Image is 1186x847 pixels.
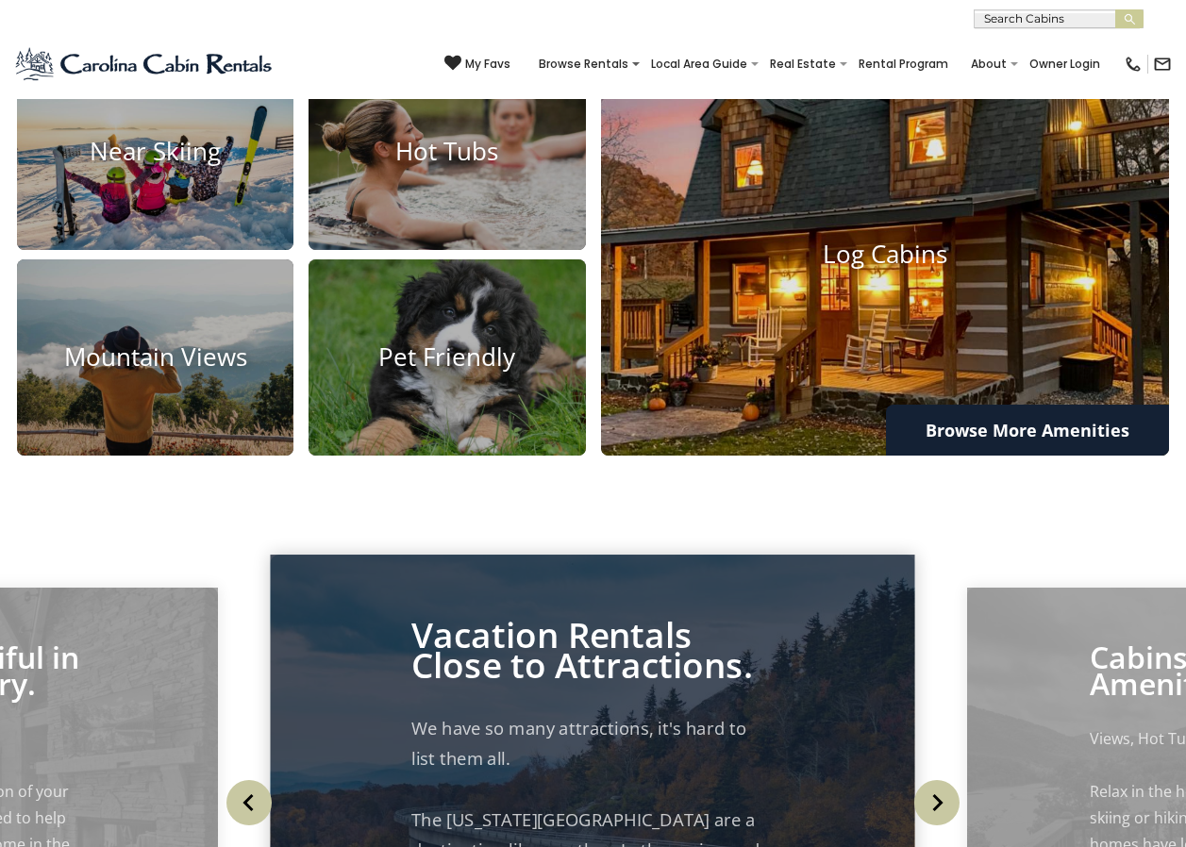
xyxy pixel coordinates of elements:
img: phone-regular-black.png [1124,55,1143,74]
img: arrow [226,780,272,825]
img: arrow [914,780,960,825]
a: Browse More Amenities [886,405,1169,456]
p: Vacation Rentals Close to Attractions. [411,620,774,680]
a: Mountain Views [17,259,293,457]
a: Log Cabins [601,53,1170,456]
a: Local Area Guide [642,51,757,77]
a: Real Estate [760,51,845,77]
button: Previous [218,760,279,845]
span: My Favs [465,56,510,73]
h4: Hot Tubs [309,137,585,166]
a: Near Skiing [17,53,293,250]
a: Browse Rentals [529,51,638,77]
a: My Favs [444,55,510,74]
a: Hot Tubs [309,53,585,250]
h4: Mountain Views [17,343,293,373]
a: Rental Program [849,51,958,77]
a: Pet Friendly [309,259,585,457]
h4: Near Skiing [17,137,293,166]
a: Owner Login [1020,51,1110,77]
img: Blue-2.png [14,45,276,83]
a: About [961,51,1016,77]
h4: Pet Friendly [309,343,585,373]
h4: Log Cabins [601,240,1170,269]
img: mail-regular-black.png [1153,55,1172,74]
button: Next [907,760,968,845]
